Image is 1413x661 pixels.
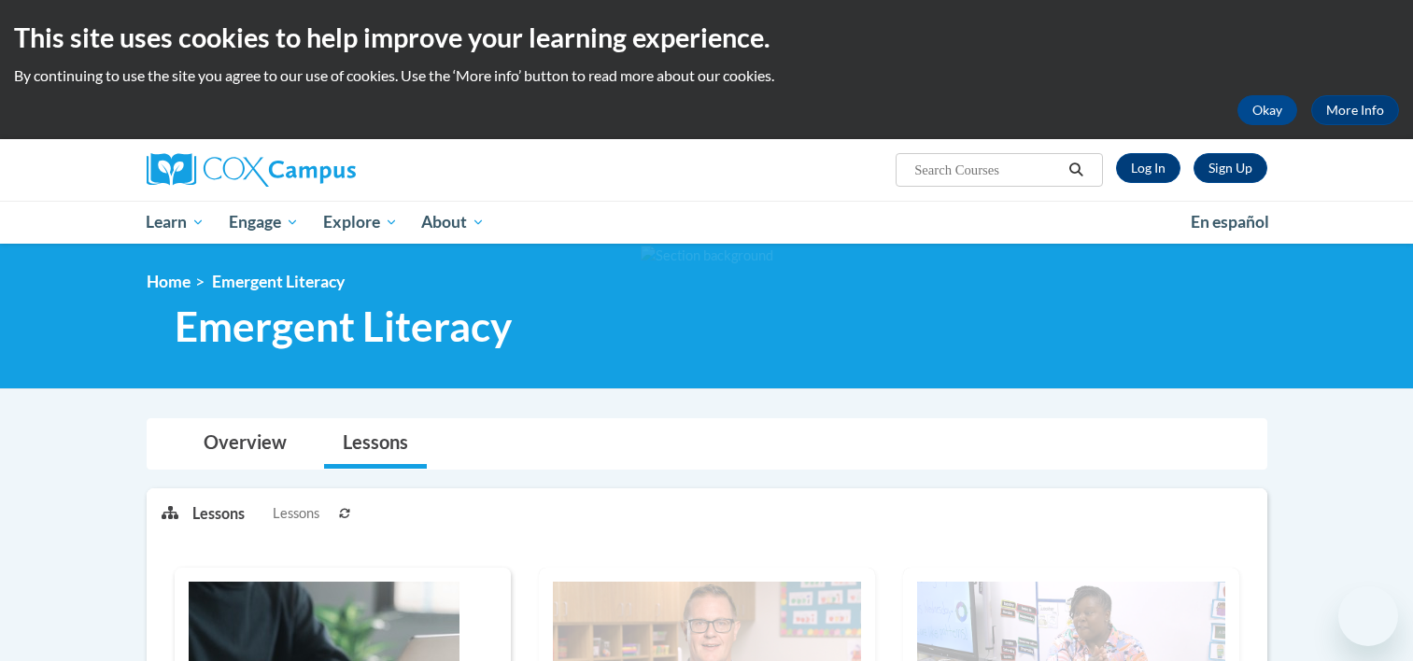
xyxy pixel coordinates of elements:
a: Explore [311,201,410,244]
img: Section background [641,246,773,266]
a: Home [147,272,191,291]
button: Okay [1237,95,1297,125]
h2: This site uses cookies to help improve your learning experience. [14,19,1399,56]
a: About [409,201,497,244]
input: Search Courses [912,159,1062,181]
button: Search [1062,159,1090,181]
a: Log In [1116,153,1180,183]
span: Learn [146,211,205,233]
a: Lessons [324,419,427,469]
span: Engage [229,211,299,233]
a: En español [1179,203,1281,242]
a: Engage [217,201,311,244]
p: Lessons [192,503,245,524]
img: Cox Campus [147,153,356,187]
iframe: Button to launch messaging window [1338,586,1398,646]
a: Overview [185,419,305,469]
a: Cox Campus [147,153,502,187]
span: Emergent Literacy [175,302,512,351]
p: By continuing to use the site you agree to our use of cookies. Use the ‘More info’ button to read... [14,65,1399,86]
a: More Info [1311,95,1399,125]
span: Explore [323,211,398,233]
span: About [421,211,485,233]
a: Register [1194,153,1267,183]
span: Emergent Literacy [212,272,345,291]
a: Learn [134,201,218,244]
span: Lessons [273,503,319,524]
span: En español [1191,212,1269,232]
i:  [1067,163,1084,177]
div: Main menu [119,201,1295,244]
